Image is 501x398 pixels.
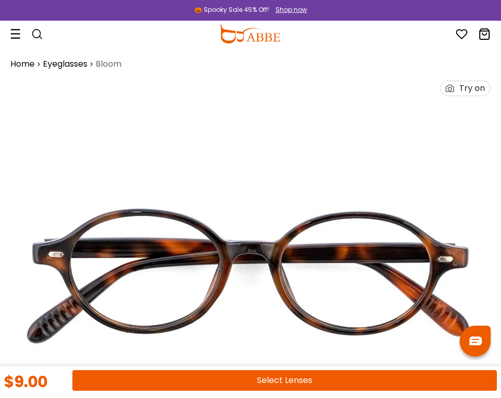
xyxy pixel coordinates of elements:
[194,5,269,14] div: 🎃 Spooky Sale 45% Off!
[219,25,280,43] img: abbeglasses.com
[96,58,122,70] span: Bloom
[276,5,307,14] div: Shop now
[459,81,485,96] div: Try on
[43,58,87,70] a: Eyeglasses
[469,336,482,345] img: chat
[10,58,35,70] a: Home
[270,5,307,14] a: Shop now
